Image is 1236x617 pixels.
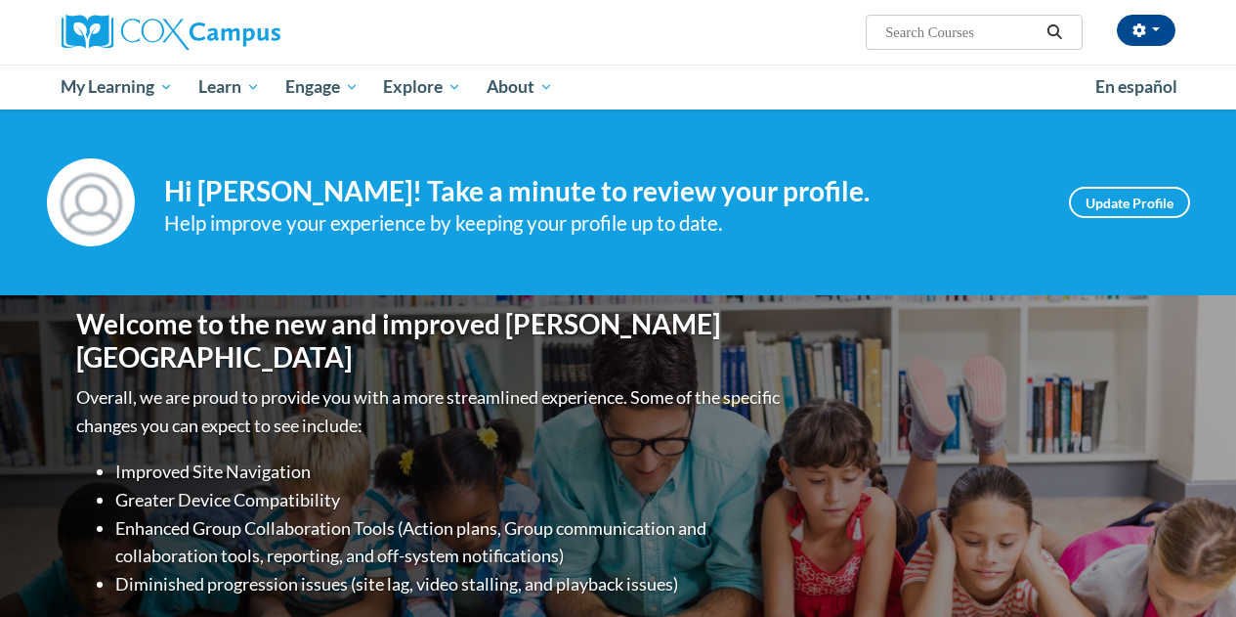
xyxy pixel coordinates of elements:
[487,75,553,99] span: About
[62,15,413,50] a: Cox Campus
[164,175,1040,208] h4: Hi [PERSON_NAME]! Take a minute to review your profile.
[115,514,785,571] li: Enhanced Group Collaboration Tools (Action plans, Group communication and collaboration tools, re...
[198,75,260,99] span: Learn
[383,75,461,99] span: Explore
[285,75,359,99] span: Engage
[273,65,371,110] a: Engage
[76,383,785,440] p: Overall, we are proud to provide you with a more streamlined experience. Some of the specific cha...
[115,458,785,486] li: Improved Site Navigation
[883,21,1040,44] input: Search Courses
[76,308,785,374] h1: Welcome to the new and improved [PERSON_NAME][GEOGRAPHIC_DATA]
[47,158,135,246] img: Profile Image
[115,570,785,598] li: Diminished progression issues (site lag, video stalling, and playback issues)
[186,65,273,110] a: Learn
[1083,66,1190,108] a: En español
[164,207,1040,240] div: Help improve your experience by keeping your profile up to date.
[1158,539,1220,601] iframe: Button to launch messaging window
[61,75,173,99] span: My Learning
[115,486,785,514] li: Greater Device Compatibility
[49,65,187,110] a: My Learning
[1040,21,1069,44] button: Search
[1069,187,1190,218] a: Update Profile
[62,15,280,50] img: Cox Campus
[1117,15,1175,46] button: Account Settings
[47,65,1190,110] div: Main menu
[1095,76,1177,97] span: En español
[370,65,474,110] a: Explore
[474,65,566,110] a: About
